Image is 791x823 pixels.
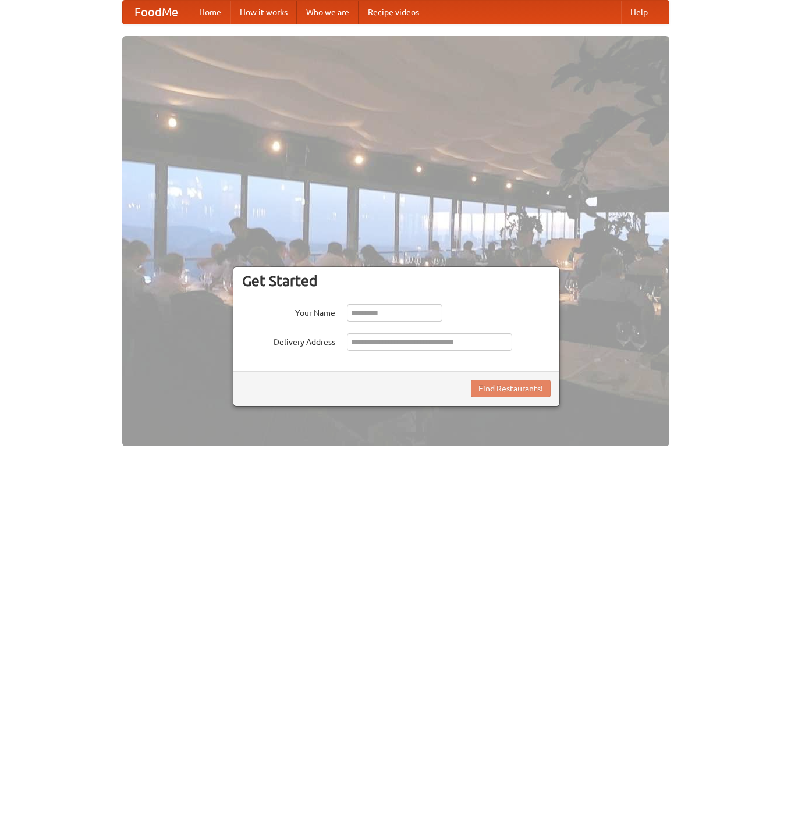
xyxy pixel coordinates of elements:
[230,1,297,24] a: How it works
[123,1,190,24] a: FoodMe
[242,333,335,348] label: Delivery Address
[242,304,335,319] label: Your Name
[471,380,551,397] button: Find Restaurants!
[242,272,551,290] h3: Get Started
[190,1,230,24] a: Home
[621,1,657,24] a: Help
[297,1,359,24] a: Who we are
[359,1,428,24] a: Recipe videos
